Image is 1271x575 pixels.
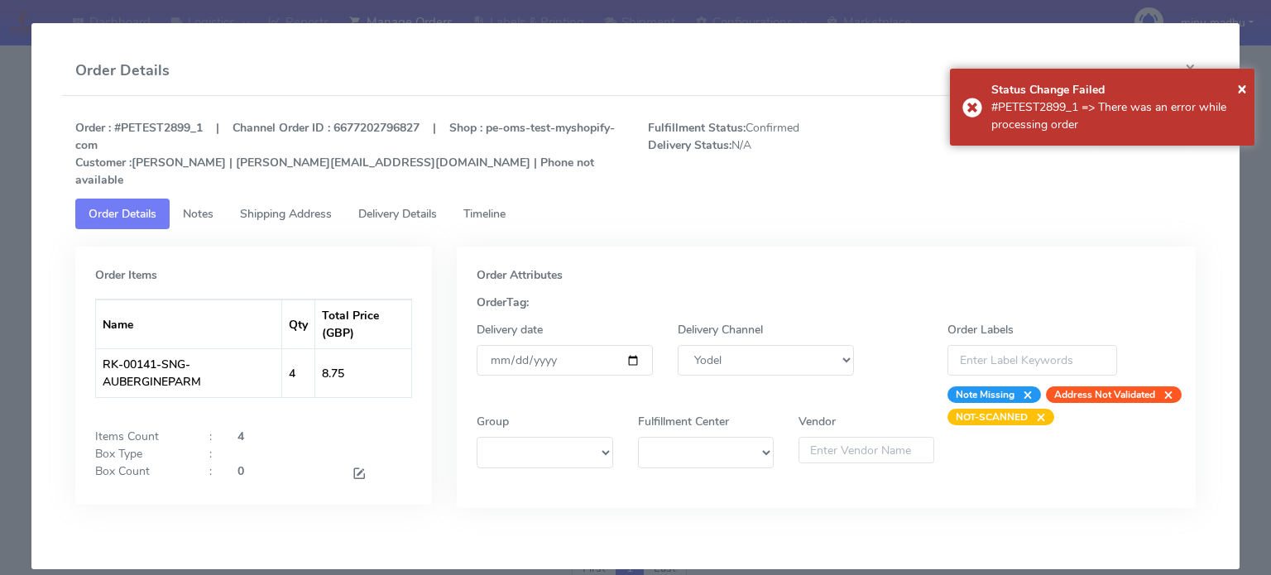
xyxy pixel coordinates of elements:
strong: Order : #PETEST2899_1 | Channel Order ID : 6677202796827 | Shop : pe-oms-test-myshopify-com [PERS... [75,120,615,188]
span: Order Details [89,206,156,222]
label: Group [477,413,509,430]
strong: Address Not Validated [1054,388,1155,401]
span: Timeline [463,206,506,222]
span: × [1014,386,1033,403]
strong: OrderTag: [477,295,529,310]
ul: Tabs [75,199,1196,229]
div: Box Count [83,462,197,485]
th: Qty [282,299,315,348]
button: Close [1237,76,1247,101]
strong: 4 [237,429,244,444]
label: Delivery Channel [678,321,763,338]
div: #PETEST2899_1 => There was an error while processing order [991,98,1243,133]
strong: Customer : [75,155,132,170]
strong: 0 [237,463,244,479]
strong: Order Attributes [477,267,563,283]
label: Order Labels [947,321,1014,338]
label: Delivery date [477,321,543,338]
strong: Delivery Status: [648,137,731,153]
div: : [197,428,225,445]
span: × [1155,386,1173,403]
strong: Order Items [95,267,157,283]
span: Shipping Address [240,206,332,222]
label: Vendor [799,413,836,430]
span: × [1237,77,1247,99]
input: Enter Vendor Name [799,437,934,463]
h4: Order Details [75,60,170,82]
td: RK-00141-SNG-AUBERGINEPARM [96,348,282,397]
strong: NOT-SCANNED [956,410,1028,424]
span: Notes [183,206,213,222]
td: 8.75 [315,348,411,397]
input: Enter Label Keywords [947,345,1118,376]
div: Items Count [83,428,197,445]
label: Fulfillment Center [638,413,729,430]
td: 4 [282,348,315,397]
div: : [197,462,225,485]
th: Total Price (GBP) [315,299,411,348]
div: : [197,445,225,462]
span: Confirmed N/A [635,119,922,189]
span: Delivery Details [358,206,437,222]
div: Box Type [83,445,197,462]
th: Name [96,299,282,348]
strong: Fulfillment Status: [648,120,746,136]
button: Close [1172,46,1209,90]
strong: Note Missing [956,388,1014,401]
div: Status Change Failed [991,81,1243,98]
span: × [1028,409,1046,425]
